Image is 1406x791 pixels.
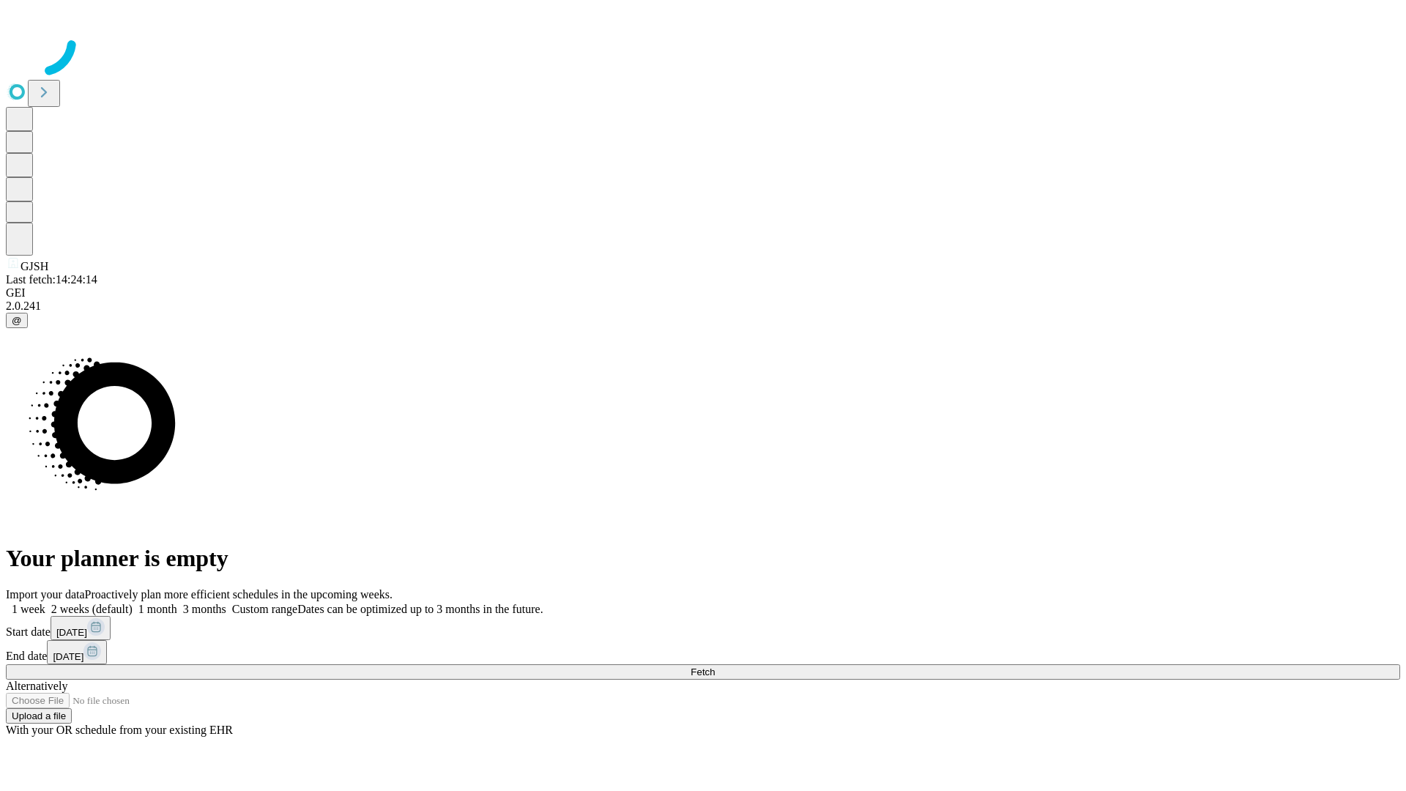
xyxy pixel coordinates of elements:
[6,640,1400,664] div: End date
[6,588,85,601] span: Import your data
[6,313,28,328] button: @
[51,603,133,615] span: 2 weeks (default)
[297,603,543,615] span: Dates can be optimized up to 3 months in the future.
[232,603,297,615] span: Custom range
[51,616,111,640] button: [DATE]
[6,545,1400,572] h1: Your planner is empty
[6,724,233,736] span: With your OR schedule from your existing EHR
[21,260,48,272] span: GJSH
[6,664,1400,680] button: Fetch
[691,666,715,677] span: Fetch
[6,680,67,692] span: Alternatively
[138,603,177,615] span: 1 month
[53,651,83,662] span: [DATE]
[6,708,72,724] button: Upload a file
[85,588,393,601] span: Proactively plan more efficient schedules in the upcoming weeks.
[6,616,1400,640] div: Start date
[12,603,45,615] span: 1 week
[183,603,226,615] span: 3 months
[6,300,1400,313] div: 2.0.241
[6,286,1400,300] div: GEI
[47,640,107,664] button: [DATE]
[56,627,87,638] span: [DATE]
[12,315,22,326] span: @
[6,273,97,286] span: Last fetch: 14:24:14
